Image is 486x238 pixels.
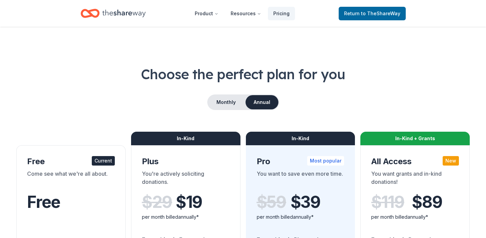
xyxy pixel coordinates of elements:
[225,7,267,20] button: Resources
[176,193,202,212] span: $ 19
[257,213,344,221] div: per month billed annually*
[371,213,459,221] div: per month billed annually*
[81,5,146,21] a: Home
[27,192,60,212] span: Free
[291,193,320,212] span: $ 39
[189,5,295,21] nav: Main
[92,156,115,166] div: Current
[443,156,459,166] div: New
[142,213,230,221] div: per month billed annually*
[307,156,344,166] div: Most popular
[344,9,400,18] span: Return
[371,156,459,167] div: All Access
[246,95,278,109] button: Annual
[208,95,244,109] button: Monthly
[361,10,400,16] span: to TheShareWay
[142,170,230,189] div: You're actively soliciting donations.
[27,156,115,167] div: Free
[360,132,470,145] div: In-Kind + Grants
[339,7,406,20] a: Returnto TheShareWay
[257,170,344,189] div: You want to save even more time.
[16,65,470,84] h1: Choose the perfect plan for you
[412,193,442,212] span: $ 89
[268,7,295,20] a: Pricing
[131,132,240,145] div: In-Kind
[257,156,344,167] div: Pro
[189,7,224,20] button: Product
[246,132,355,145] div: In-Kind
[371,170,459,189] div: You want grants and in-kind donations!
[142,156,230,167] div: Plus
[27,170,115,189] div: Come see what we're all about.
